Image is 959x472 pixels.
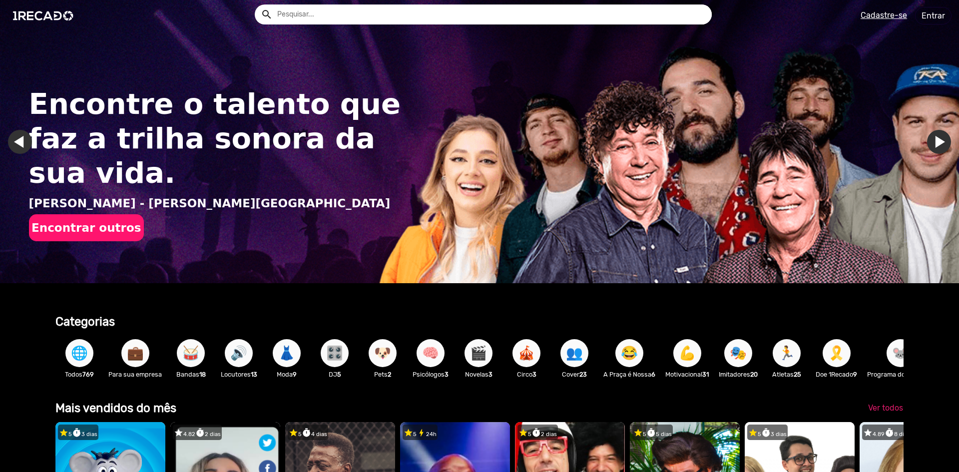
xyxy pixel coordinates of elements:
p: Todos [60,370,98,379]
button: 🥁 [177,339,205,367]
p: Locutores [220,370,258,379]
p: Novelas [460,370,497,379]
b: 2 [388,371,391,378]
span: 🎭 [730,339,747,367]
span: 🔊 [230,339,247,367]
p: A Praça é Nossa [603,370,655,379]
a: Ir para o próximo slide [927,130,951,154]
b: 25 [794,371,801,378]
b: 18 [199,371,206,378]
p: Pets [364,370,402,379]
a: Ir para o último slide [8,130,32,154]
span: 👥 [566,339,583,367]
p: Para sua empresa [108,370,162,379]
span: 😂 [621,339,638,367]
button: 🎭 [724,339,752,367]
span: 🐶 [374,339,391,367]
span: 🎪 [518,339,535,367]
p: Cover [555,370,593,379]
button: 🐶 [369,339,397,367]
p: Moda [268,370,306,379]
b: 23 [579,371,587,378]
mat-icon: Example home icon [261,8,273,20]
button: 👥 [560,339,588,367]
a: Entrar [915,7,952,24]
b: Categorias [55,315,115,329]
p: Circo [507,370,545,379]
u: Cadastre-se [861,10,907,20]
b: Mais vendidos do mês [55,401,176,415]
button: 🧠 [417,339,445,367]
span: 🎛️ [326,339,343,367]
button: 🎪 [512,339,540,367]
span: 💪 [679,339,696,367]
span: 👗 [278,339,295,367]
b: 3 [532,371,536,378]
button: 👗 [273,339,301,367]
b: 3 [488,371,492,378]
button: Example home icon [257,5,275,22]
button: 🎬 [465,339,492,367]
p: [PERSON_NAME] - [PERSON_NAME][GEOGRAPHIC_DATA] [29,195,413,212]
button: Encontrar outros [29,214,144,241]
button: 😂 [615,339,643,367]
button: 💼 [121,339,149,367]
button: 🌐 [65,339,93,367]
span: 🏃 [778,339,795,367]
button: 🐭 [887,339,915,367]
p: Programa do Ratinho [867,370,934,379]
button: 🔊 [225,339,253,367]
span: Ver todos [868,403,903,413]
b: 5 [337,371,341,378]
p: Motivacional [665,370,709,379]
p: Atletas [768,370,806,379]
b: 13 [251,371,257,378]
p: Bandas [172,370,210,379]
span: 🎬 [470,339,487,367]
span: 💼 [127,339,144,367]
span: 🌐 [71,339,88,367]
b: 9 [853,371,857,378]
button: 🏃 [773,339,801,367]
span: 🐭 [892,339,909,367]
b: 6 [651,371,655,378]
p: Doe 1Recado [816,370,857,379]
button: 💪 [673,339,701,367]
b: 20 [750,371,758,378]
b: 769 [82,371,94,378]
p: Psicólogos [412,370,450,379]
button: 🎗️ [823,339,851,367]
span: 🧠 [422,339,439,367]
button: 🎛️ [321,339,349,367]
b: 9 [293,371,297,378]
p: DJ [316,370,354,379]
span: 🎗️ [828,339,845,367]
b: 3 [445,371,449,378]
input: Pesquisar... [270,4,712,24]
span: 🥁 [182,339,199,367]
b: 31 [702,371,709,378]
p: Imitadores [719,370,758,379]
h1: Encontre o talento que faz a trilha sonora da sua vida. [29,87,413,190]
